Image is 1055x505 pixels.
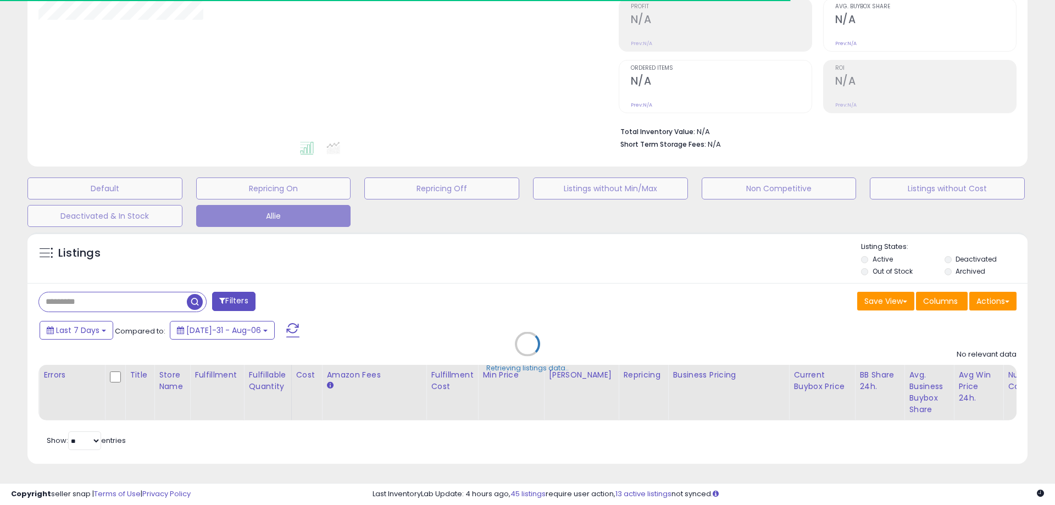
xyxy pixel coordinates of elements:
a: 13 active listings [615,489,671,499]
b: Total Inventory Value: [620,127,695,136]
div: Last InventoryLab Update: 4 hours ago, require user action, not synced. [373,489,1044,500]
button: Deactivated & In Stock [27,205,182,227]
strong: Copyright [11,489,51,499]
div: Retrieving listings data.. [486,363,569,373]
small: Prev: N/A [631,40,652,47]
span: Avg. Buybox Share [835,4,1016,10]
button: Listings without Cost [870,177,1025,199]
button: Listings without Min/Max [533,177,688,199]
h2: N/A [631,13,812,28]
a: Privacy Policy [142,489,191,499]
a: 45 listings [510,489,546,499]
h2: N/A [835,75,1016,90]
button: Repricing Off [364,177,519,199]
button: Non Competitive [702,177,857,199]
span: Ordered Items [631,65,812,71]
small: Prev: N/A [835,40,857,47]
small: Prev: N/A [631,102,652,108]
div: seller snap | | [11,489,191,500]
span: N/A [708,139,721,149]
h2: N/A [631,75,812,90]
b: Short Term Storage Fees: [620,140,706,149]
li: N/A [620,124,1008,137]
span: Profit [631,4,812,10]
button: Allie [196,205,351,227]
h2: N/A [835,13,1016,28]
span: ROI [835,65,1016,71]
button: Repricing On [196,177,351,199]
a: Terms of Use [94,489,141,499]
button: Default [27,177,182,199]
small: Prev: N/A [835,102,857,108]
i: Click here to read more about un-synced listings. [713,490,719,497]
